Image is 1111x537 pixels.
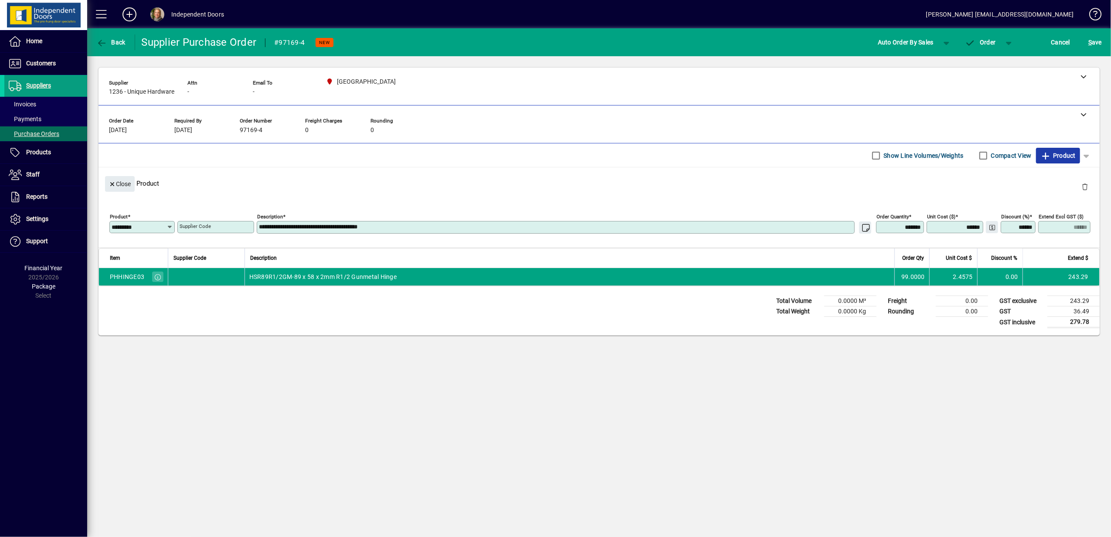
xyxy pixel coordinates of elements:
[4,126,87,141] a: Purchase Orders
[1039,214,1084,220] mat-label: Extend excl GST ($)
[274,36,305,50] div: #97169-4
[26,215,48,222] span: Settings
[772,296,824,306] td: Total Volume
[25,265,63,272] span: Financial Year
[1049,34,1073,50] button: Cancel
[180,223,211,229] mat-label: Supplier Code
[26,82,51,89] span: Suppliers
[26,149,51,156] span: Products
[1040,149,1076,163] span: Product
[370,127,374,134] span: 0
[94,34,128,50] button: Back
[26,171,40,178] span: Staff
[927,214,955,220] mat-label: Unit Cost ($)
[1086,34,1104,50] button: Save
[250,253,277,263] span: Description
[4,186,87,208] a: Reports
[873,34,938,50] button: Auto Order By Sales
[1036,148,1080,163] button: Product
[991,253,1017,263] span: Discount %
[26,60,56,67] span: Customers
[946,253,972,263] span: Unit Cost $
[110,272,144,281] div: PHHINGE03
[824,296,877,306] td: 0.0000 M³
[319,40,330,45] span: NEW
[105,176,135,192] button: Close
[96,39,126,46] span: Back
[109,177,131,191] span: Close
[878,35,934,49] span: Auto Order By Sales
[995,306,1047,317] td: GST
[1023,268,1099,285] td: 243.29
[9,116,41,122] span: Payments
[26,193,48,200] span: Reports
[1088,39,1092,46] span: S
[4,112,87,126] a: Payments
[110,214,128,220] mat-label: Product
[902,253,924,263] span: Order Qty
[989,151,1032,160] label: Compact View
[936,296,988,306] td: 0.00
[9,101,36,108] span: Invoices
[142,35,257,49] div: Supplier Purchase Order
[1074,176,1095,197] button: Delete
[32,283,55,290] span: Package
[995,317,1047,328] td: GST inclusive
[961,34,1000,50] button: Order
[1047,296,1100,306] td: 243.29
[249,272,397,281] span: HSR89R1/2GM-89 x 58 x 2mm R1/2 Gunmetal Hinge
[87,34,135,50] app-page-header-button: Back
[9,130,59,137] span: Purchase Orders
[174,127,192,134] span: [DATE]
[4,231,87,252] a: Support
[109,127,127,134] span: [DATE]
[1083,2,1100,30] a: Knowledge Base
[1051,35,1070,49] span: Cancel
[4,164,87,186] a: Staff
[305,127,309,134] span: 0
[986,221,998,233] button: Change Price Levels
[883,296,936,306] td: Freight
[240,127,262,134] span: 97169-4
[4,142,87,163] a: Products
[99,167,1100,199] div: Product
[26,37,42,44] span: Home
[965,39,996,46] span: Order
[929,268,977,285] td: 2.4575
[883,306,936,317] td: Rounding
[4,53,87,75] a: Customers
[109,88,174,95] span: 1236 - Unique Hardware
[824,306,877,317] td: 0.0000 Kg
[882,151,964,160] label: Show Line Volumes/Weights
[26,238,48,245] span: Support
[772,306,824,317] td: Total Weight
[4,31,87,52] a: Home
[1047,317,1100,328] td: 279.78
[103,180,137,187] app-page-header-button: Close
[1001,214,1029,220] mat-label: Discount (%)
[977,268,1023,285] td: 0.00
[995,296,1047,306] td: GST exclusive
[4,97,87,112] a: Invoices
[1088,35,1102,49] span: ave
[926,7,1074,21] div: [PERSON_NAME] [EMAIL_ADDRESS][DOMAIN_NAME]
[171,7,224,21] div: Independent Doors
[877,214,909,220] mat-label: Order Quantity
[143,7,171,22] button: Profile
[1068,253,1088,263] span: Extend $
[173,253,206,263] span: Supplier Code
[1074,183,1095,190] app-page-header-button: Delete
[257,214,283,220] mat-label: Description
[253,88,255,95] span: -
[936,306,988,317] td: 0.00
[110,253,120,263] span: Item
[187,88,189,95] span: -
[1047,306,1100,317] td: 36.49
[116,7,143,22] button: Add
[894,268,929,285] td: 99.0000
[4,208,87,230] a: Settings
